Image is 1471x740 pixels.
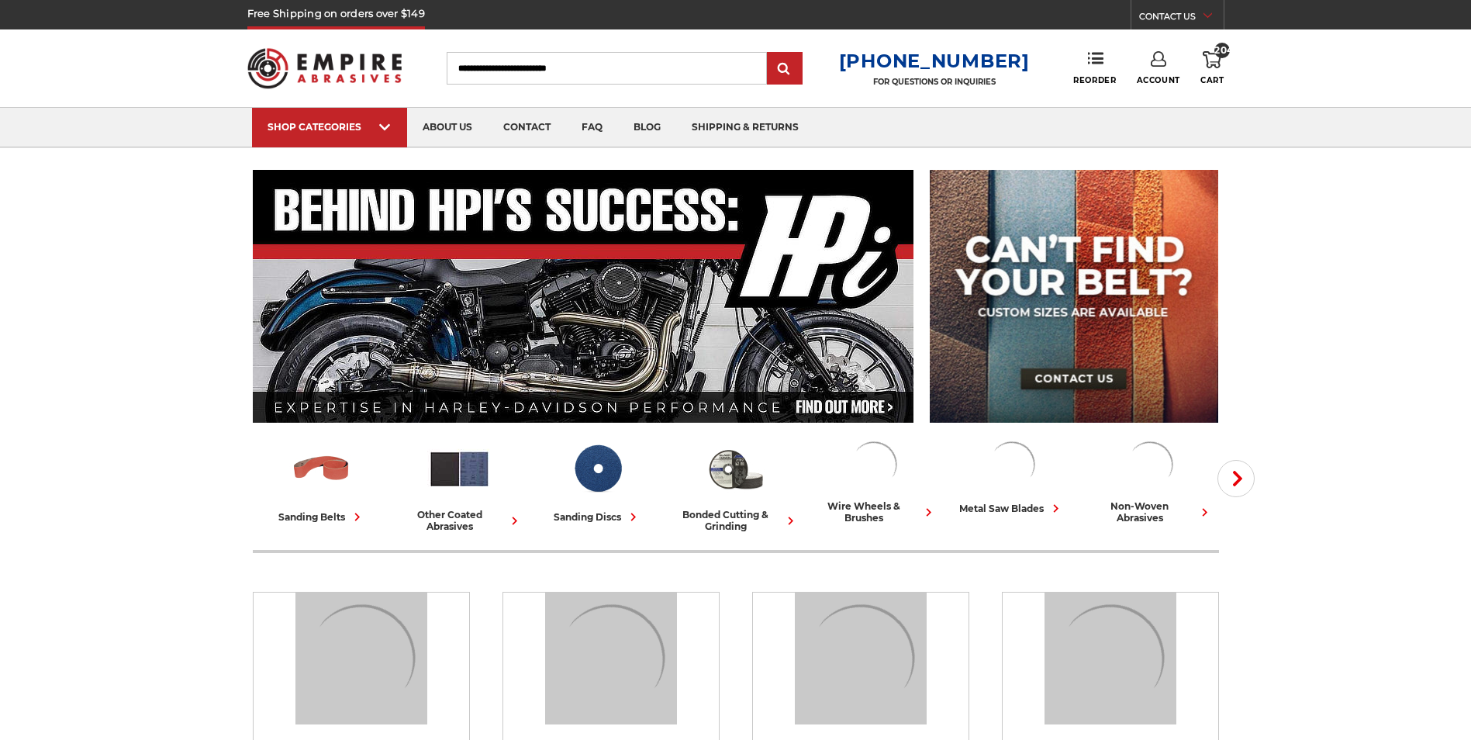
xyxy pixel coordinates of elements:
[1073,75,1116,85] span: Reorder
[253,170,914,423] img: Banner for an interview featuring Horsepower Inc who makes Harley performance upgrades featured o...
[839,50,1030,72] a: [PHONE_NUMBER]
[289,437,354,501] img: Sanding Belts
[930,170,1218,423] img: promo banner for custom belts.
[795,593,927,724] img: Sanding Discs
[618,108,676,147] a: blog
[565,437,630,501] img: Sanding Discs
[427,437,492,501] img: Other Coated Abrasives
[397,509,523,532] div: other coated abrasives
[673,437,799,532] a: bonded cutting & grinding
[1139,8,1224,29] a: CONTACT US
[566,108,618,147] a: faq
[1087,500,1213,524] div: non-woven abrasives
[673,509,799,532] div: bonded cutting & grinding
[959,500,1064,517] div: metal saw blades
[545,593,677,724] img: Other Coated Abrasives
[247,38,402,99] img: Empire Abrasives
[407,108,488,147] a: about us
[259,437,385,525] a: sanding belts
[1045,593,1176,724] img: Bonded Cutting & Grinding
[846,437,902,493] img: Wire Wheels & Brushes
[1073,51,1116,85] a: Reorder
[703,437,768,501] img: Bonded Cutting & Grinding
[811,500,937,524] div: wire wheels & brushes
[769,54,800,85] input: Submit
[1137,75,1180,85] span: Account
[949,437,1075,517] a: metal saw blades
[1087,437,1213,524] a: non-woven abrasives
[1200,51,1224,85] a: 204 Cart
[1200,75,1224,85] span: Cart
[839,77,1030,87] p: FOR QUESTIONS OR INQUIRIES
[295,593,427,724] img: Sanding Belts
[268,121,392,133] div: SHOP CATEGORIES
[1217,460,1255,497] button: Next
[488,108,566,147] a: contact
[676,108,814,147] a: shipping & returns
[535,437,661,525] a: sanding discs
[811,437,937,524] a: wire wheels & brushes
[278,509,365,525] div: sanding belts
[1122,437,1178,493] img: Non-woven Abrasives
[1214,43,1230,58] span: 204
[397,437,523,532] a: other coated abrasives
[554,509,641,525] div: sanding discs
[984,437,1040,493] img: Metal Saw Blades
